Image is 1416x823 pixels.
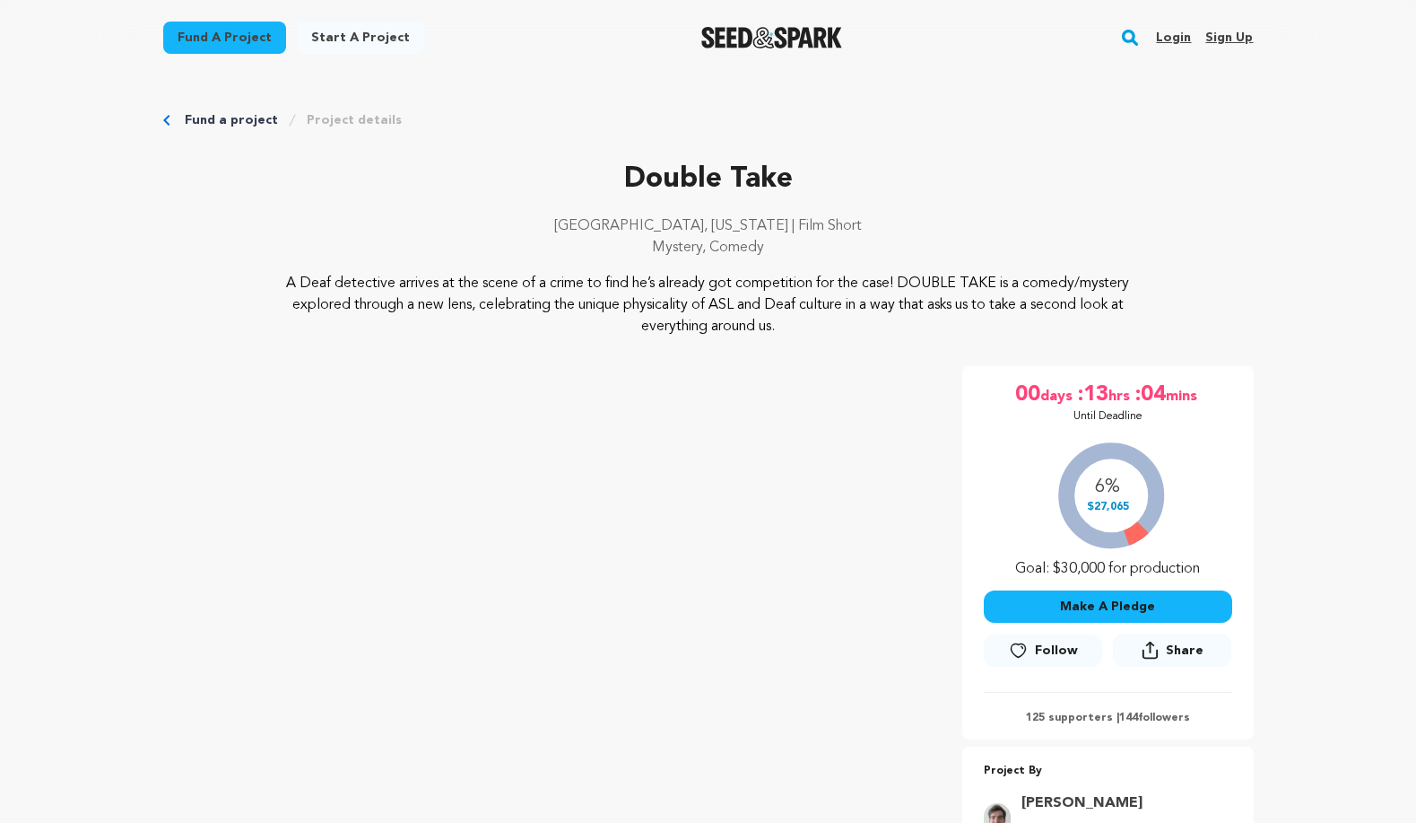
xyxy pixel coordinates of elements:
span: Share [1166,642,1203,660]
a: Follow [984,635,1102,667]
p: Project By [984,761,1232,782]
span: :13 [1076,381,1108,409]
span: mins [1166,381,1201,409]
p: Double Take [163,158,1254,201]
span: Follow [1035,642,1078,660]
span: 00 [1015,381,1040,409]
span: :04 [1134,381,1166,409]
a: Fund a project [163,22,286,54]
a: Start a project [297,22,424,54]
a: Project details [307,111,402,129]
span: hrs [1108,381,1134,409]
span: days [1040,381,1076,409]
p: A Deaf detective arrives at the scene of a crime to find he’s already got competition for the cas... [272,273,1144,337]
a: Seed&Spark Homepage [701,27,842,48]
p: Until Deadline [1073,409,1142,424]
a: Fund a project [185,111,278,129]
p: 125 supporters | followers [984,711,1232,725]
div: Breadcrumb [163,111,1254,129]
img: Seed&Spark Logo Dark Mode [701,27,842,48]
a: Goto Brendan Connelly profile [1021,792,1221,814]
button: Make A Pledge [984,591,1232,623]
a: Login [1156,23,1191,52]
p: Mystery, Comedy [163,237,1254,258]
a: Sign up [1205,23,1253,52]
p: [GEOGRAPHIC_DATA], [US_STATE] | Film Short [163,215,1254,237]
span: Share [1113,634,1231,674]
span: 144 [1119,713,1138,723]
button: Share [1113,634,1231,667]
